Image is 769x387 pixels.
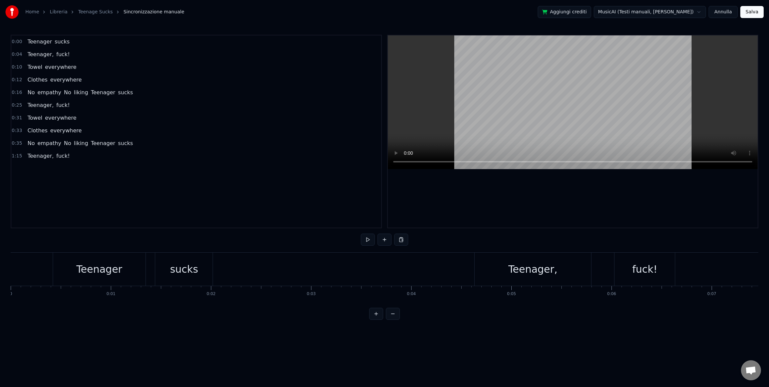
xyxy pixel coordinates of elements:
span: sucks [117,89,134,96]
span: sucks [117,139,134,147]
div: Teenager, [508,262,557,277]
button: Aggiungi crediti [538,6,591,18]
span: Teenager, [27,152,54,160]
span: 0:04 [12,51,22,58]
span: Teenager [27,38,52,45]
div: 0:07 [707,291,716,297]
span: sucks [54,38,70,45]
span: 0:33 [12,127,22,134]
span: 0:35 [12,140,22,147]
div: fuck! [632,262,657,277]
img: youka [5,5,19,19]
span: 0:12 [12,77,22,83]
div: 0 [10,291,12,297]
span: No [27,139,35,147]
span: 0:00 [12,38,22,45]
span: fuck! [56,152,70,160]
span: empathy [37,89,62,96]
div: sucks [170,262,198,277]
span: fuck! [56,101,70,109]
span: Clothes [27,127,48,134]
span: Clothes [27,76,48,84]
span: Towel [27,114,43,122]
a: Teenage Sucks [78,9,113,15]
span: Teenager, [27,101,54,109]
div: 0:02 [207,291,216,297]
span: 0:16 [12,89,22,96]
button: Salva [740,6,764,18]
span: Sincronizzazione manuale [123,9,184,15]
span: 1:15 [12,153,22,159]
div: 0:04 [407,291,416,297]
div: Teenager [76,262,122,277]
div: Aprire la chat [741,360,761,380]
span: Towel [27,63,43,71]
span: No [63,139,72,147]
span: everywhere [44,114,77,122]
nav: breadcrumb [25,9,184,15]
span: everywhere [44,63,77,71]
span: Teenager [90,139,116,147]
span: liking [73,139,89,147]
span: empathy [37,139,62,147]
span: everywhere [49,76,82,84]
a: Home [25,9,39,15]
span: Teenager, [27,50,54,58]
span: 0:10 [12,64,22,71]
span: everywhere [49,127,82,134]
div: 0:06 [607,291,616,297]
span: 0:31 [12,115,22,121]
span: Teenager [90,89,116,96]
span: No [63,89,72,96]
span: liking [73,89,89,96]
div: 0:01 [106,291,115,297]
span: fuck! [56,50,70,58]
span: 0:25 [12,102,22,109]
div: 0:05 [507,291,516,297]
button: Annulla [709,6,738,18]
span: No [27,89,35,96]
div: 0:03 [307,291,316,297]
a: Libreria [50,9,67,15]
